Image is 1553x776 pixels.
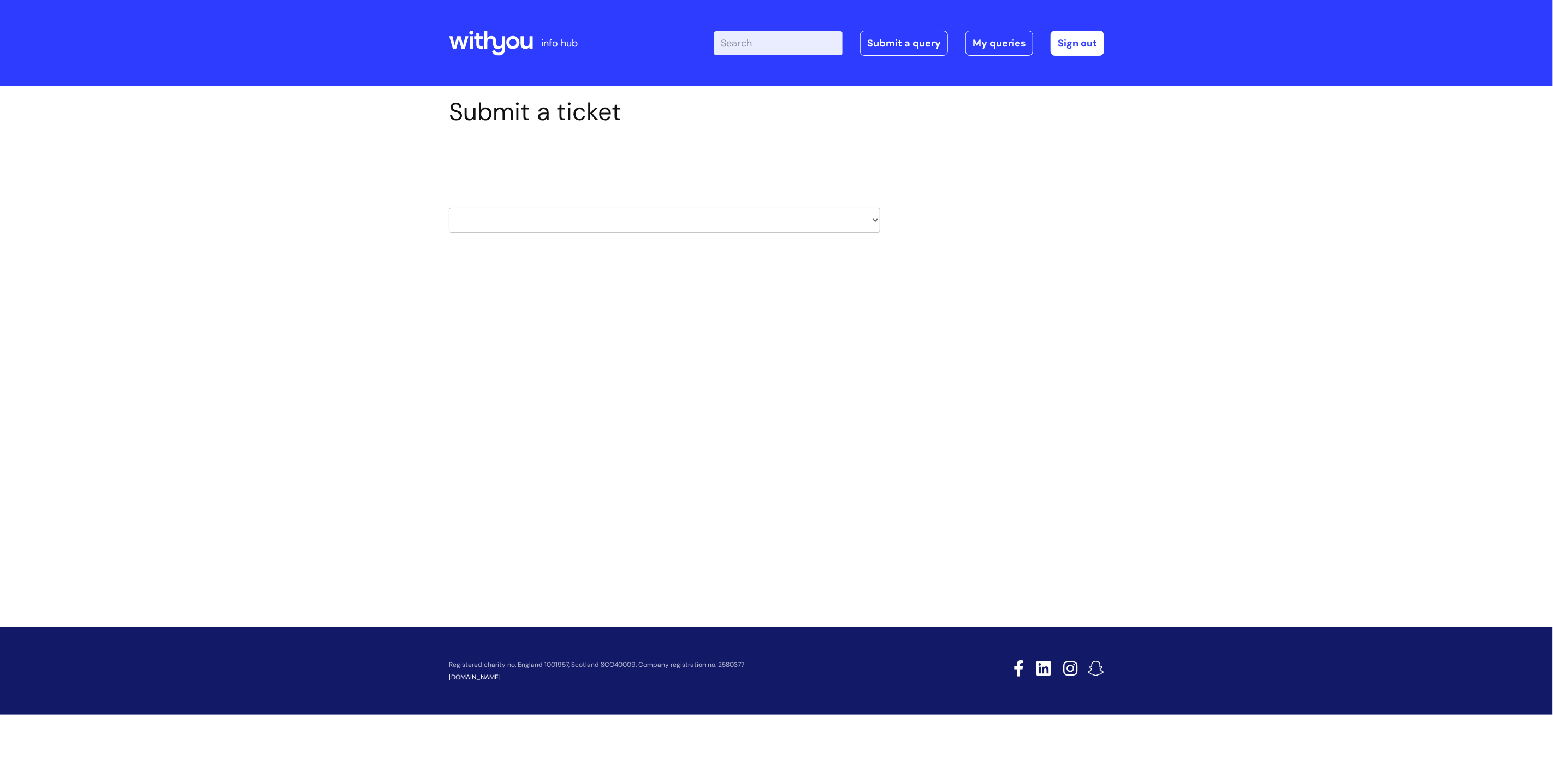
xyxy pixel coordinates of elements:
[714,31,1104,56] div: | -
[449,97,880,127] h1: Submit a ticket
[965,31,1033,56] a: My queries
[1051,31,1104,56] a: Sign out
[449,673,501,682] a: [DOMAIN_NAME]
[541,34,578,52] p: info hub
[714,31,843,55] input: Search
[860,31,948,56] a: Submit a query
[449,152,880,172] h2: Select issue type
[449,661,936,668] p: Registered charity no. England 1001957, Scotland SCO40009. Company registration no. 2580377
